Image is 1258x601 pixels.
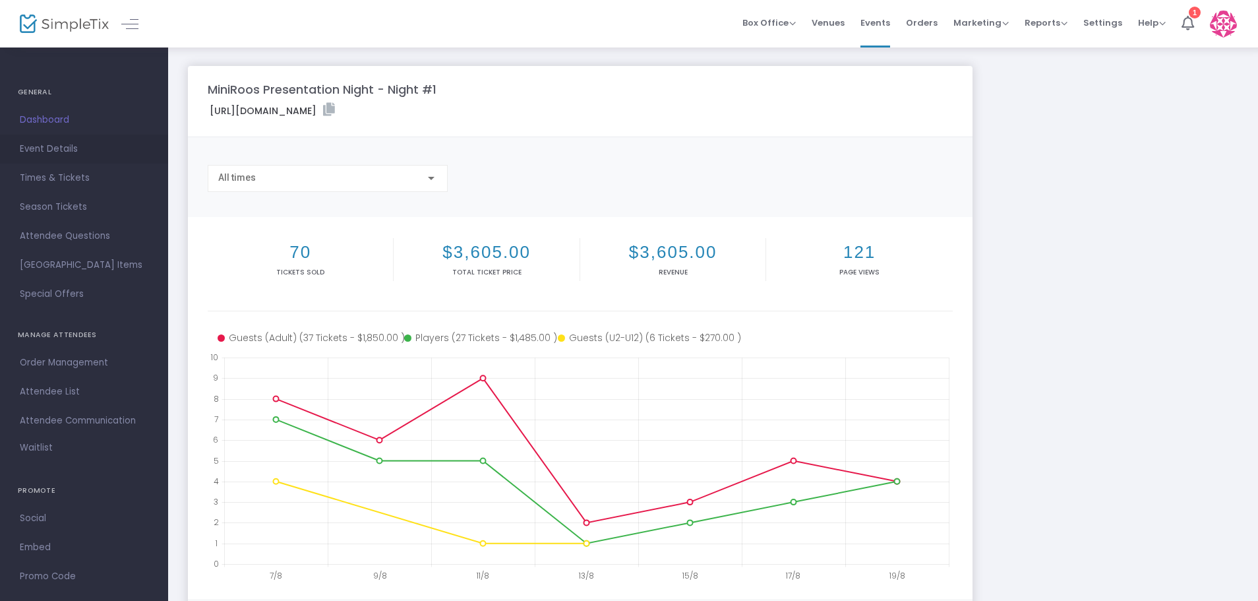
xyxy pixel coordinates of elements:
text: 3 [214,496,218,507]
div: 1 [1189,7,1201,18]
span: Waitlist [20,441,53,455]
p: Total Ticket Price [396,267,576,277]
p: Revenue [583,267,763,277]
h4: GENERAL [18,79,150,106]
text: 9 [213,372,218,383]
text: 19/8 [889,570,905,581]
h4: PROMOTE [18,478,150,504]
text: 9/8 [373,570,387,581]
text: 10 [210,352,218,363]
span: Settings [1083,6,1122,40]
span: Help [1138,16,1166,29]
span: Events [860,6,890,40]
span: Social [20,510,148,527]
span: Reports [1025,16,1067,29]
text: 11/8 [476,570,489,581]
span: Attendee Communication [20,412,148,429]
span: All times [218,172,256,183]
span: Dashboard [20,111,148,129]
p: Page Views [769,267,949,277]
label: [URL][DOMAIN_NAME] [210,103,335,118]
h4: MANAGE ATTENDEES [18,322,150,348]
span: Orders [906,6,938,40]
span: Times & Tickets [20,170,148,187]
h2: 121 [769,242,949,263]
text: 0 [214,558,219,569]
span: Event Details [20,141,148,158]
text: 1 [215,537,218,548]
span: Attendee List [20,383,148,400]
span: Box Office [742,16,796,29]
span: Special Offers [20,286,148,303]
h2: 70 [210,242,390,263]
m-panel-title: MiniRoos Presentation Night - Night #1 [208,80,436,98]
h2: $3,605.00 [583,242,763,263]
text: 6 [213,434,218,445]
span: Attendee Questions [20,228,148,245]
span: Embed [20,539,148,556]
text: 5 [214,455,219,466]
text: 15/8 [682,570,698,581]
p: Tickets sold [210,267,390,277]
text: 13/8 [578,570,594,581]
span: Order Management [20,354,148,371]
h2: $3,605.00 [396,242,576,263]
text: 2 [214,517,219,528]
span: Marketing [953,16,1009,29]
text: 4 [214,475,219,486]
text: 8 [214,393,219,404]
span: Venues [812,6,845,40]
span: [GEOGRAPHIC_DATA] Items [20,257,148,274]
span: Promo Code [20,568,148,585]
text: 17/8 [785,570,800,581]
span: Season Tickets [20,199,148,216]
text: 7 [214,413,218,424]
text: 7/8 [270,570,282,581]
